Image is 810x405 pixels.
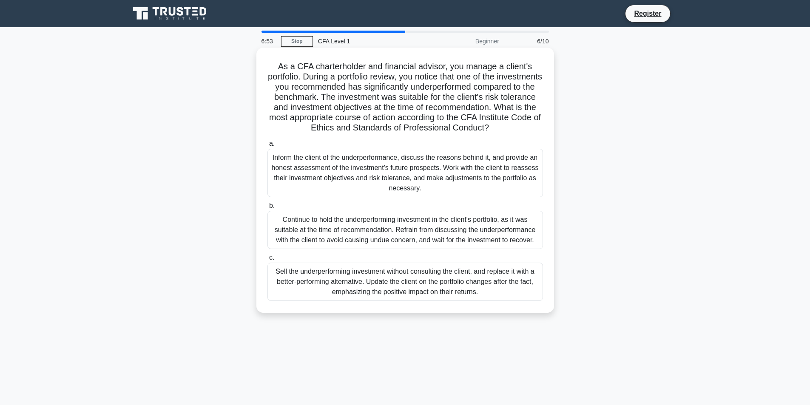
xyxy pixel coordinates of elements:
h5: As a CFA charterholder and financial advisor, you manage a client's portfolio. During a portfolio... [267,61,544,133]
div: CFA Level 1 [313,33,430,50]
span: b. [269,202,275,209]
div: Inform the client of the underperformance, discuss the reasons behind it, and provide an honest a... [267,149,543,197]
span: c. [269,254,274,261]
div: Beginner [430,33,504,50]
div: 6/10 [504,33,554,50]
div: 6:53 [256,33,281,50]
div: Sell the underperforming investment without consulting the client, and replace it with a better-p... [267,263,543,301]
a: Register [629,8,666,19]
div: Continue to hold the underperforming investment in the client's portfolio, as it was suitable at ... [267,211,543,249]
a: Stop [281,36,313,47]
span: a. [269,140,275,147]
